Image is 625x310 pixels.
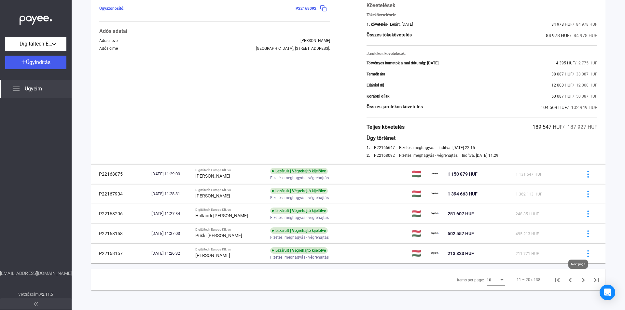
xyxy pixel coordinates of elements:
button: Previous page [564,273,577,286]
span: Digitáltech Europe Kft. [20,40,52,48]
mat-select: Items per page: [487,276,505,284]
div: Összes tőkekövetelés [367,32,412,39]
strong: Püski [PERSON_NAME] [195,233,242,238]
span: Fizetési meghagyás - végrehajtás [270,174,329,182]
strong: [PERSON_NAME] [195,253,230,258]
td: 🇭🇺 [409,244,428,263]
span: 4 395 HUF [556,61,575,65]
img: list.svg [12,85,20,93]
span: 251 607 HUF [448,211,474,216]
div: Open Intercom Messenger [600,285,615,300]
img: copy-blue [320,5,327,12]
div: Teljes követelés [367,123,405,131]
div: [DATE] 11:29:00 [151,171,190,177]
button: more-blue [581,247,595,260]
div: Digitáltech Europe Kft. vs [195,188,265,192]
div: Digitáltech Europe Kft. vs [195,168,265,172]
div: Fizetési meghagyás [399,145,434,150]
td: P22168206 [91,204,149,223]
span: / 38 087 HUF [573,72,597,76]
td: P22168157 [91,244,149,263]
button: First page [551,273,564,286]
div: [PERSON_NAME] [300,38,330,43]
div: [DATE] 11:26:32 [151,250,190,257]
span: 1 394 663 HUF [448,191,478,196]
span: 50 087 HUF [551,94,573,99]
span: Fizetési meghagyás - végrehajtás [270,234,329,241]
button: copy-blue [316,2,330,15]
div: Járulékos követelések: [367,51,597,56]
img: arrow-double-left-grey.svg [34,302,38,306]
img: more-blue [585,250,591,257]
div: Digitáltech Europe Kft. vs [195,228,265,232]
button: more-blue [581,167,595,181]
span: / 12 000 HUF [573,83,597,88]
div: 11 – 20 of 38 [517,276,540,284]
span: 211 771 HUF [516,251,539,256]
span: 1 150 879 HUF [448,171,478,177]
td: P22168075 [91,164,149,184]
td: P22167904 [91,184,149,204]
img: payee-logo [431,210,438,218]
div: Összes járulékos követelés [367,103,423,111]
div: 1. követelés [367,22,387,27]
span: 495 213 HUF [516,232,539,236]
div: Törvényes kamatok a mai dátumig: [DATE] [367,61,438,65]
td: 🇭🇺 [409,224,428,243]
img: payee-logo [431,170,438,178]
div: Adós címe [99,46,118,51]
div: Digitáltech Europe Kft. vs [195,208,265,212]
span: 1 131 547 HUF [516,172,542,177]
img: white-payee-white-dot.svg [20,12,52,25]
span: Fizetési meghagyás - végrehajtás [270,194,329,202]
div: Indítva: [DATE] 22:15 [438,145,475,150]
div: - Lejárt: [DATE] [387,22,413,27]
td: P22168158 [91,224,149,243]
span: 213 823 HUF [448,251,474,256]
span: 104 569 HUF [541,105,567,110]
img: more-blue [585,210,591,217]
span: 84 978 HUF [546,33,570,38]
img: payee-logo [431,249,438,257]
div: Ügy történet [367,134,597,142]
div: Indítva: [DATE] 11:29 [462,153,498,158]
div: Tőkekövetelések: [367,13,597,17]
span: 84 978 HUF [551,22,573,27]
div: 2. [367,153,370,158]
span: Ügyazonosító: [99,6,124,11]
strong: Hollandi-[PERSON_NAME] [195,213,248,218]
div: [DATE] 11:27:34 [151,210,190,217]
span: 189 547 HUF [533,124,562,130]
div: Korábbi díjak [367,94,389,99]
span: 502 557 HUF [448,231,474,236]
img: more-blue [585,230,591,237]
img: payee-logo [431,230,438,237]
div: Követelések [367,2,597,9]
img: plus-white.svg [21,60,26,64]
span: Ügyeim [25,85,42,93]
span: Ügyindítás [26,59,50,65]
div: Adós neve [99,38,118,43]
button: Last page [590,273,603,286]
span: 12 000 HUF [551,83,573,88]
button: Digitáltech Europe Kft. [5,37,66,51]
div: Lezárult | Végrehajtó kijelölve [270,208,328,214]
span: 1 362 113 HUF [516,192,542,196]
strong: [PERSON_NAME] [195,193,230,198]
div: Lezárult | Végrehajtó kijelölve [270,188,328,194]
button: more-blue [581,207,595,221]
div: Adós adatai [99,27,330,35]
img: payee-logo [431,190,438,198]
div: Next page [568,260,588,269]
div: [GEOGRAPHIC_DATA], [STREET_ADDRESS]. [256,46,330,51]
span: 38 087 HUF [551,72,573,76]
span: / 84 978 HUF [570,33,597,38]
span: / 50 087 HUF [573,94,597,99]
div: 1. [367,145,370,150]
span: / 2 775 HUF [575,61,597,65]
div: Lezárult | Végrehajtó kijelölve [270,247,328,254]
strong: v2.11.5 [40,292,53,297]
span: Fizetési meghagyás - végrehajtás [270,253,329,261]
td: 🇭🇺 [409,184,428,204]
span: / 102 949 HUF [567,105,597,110]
